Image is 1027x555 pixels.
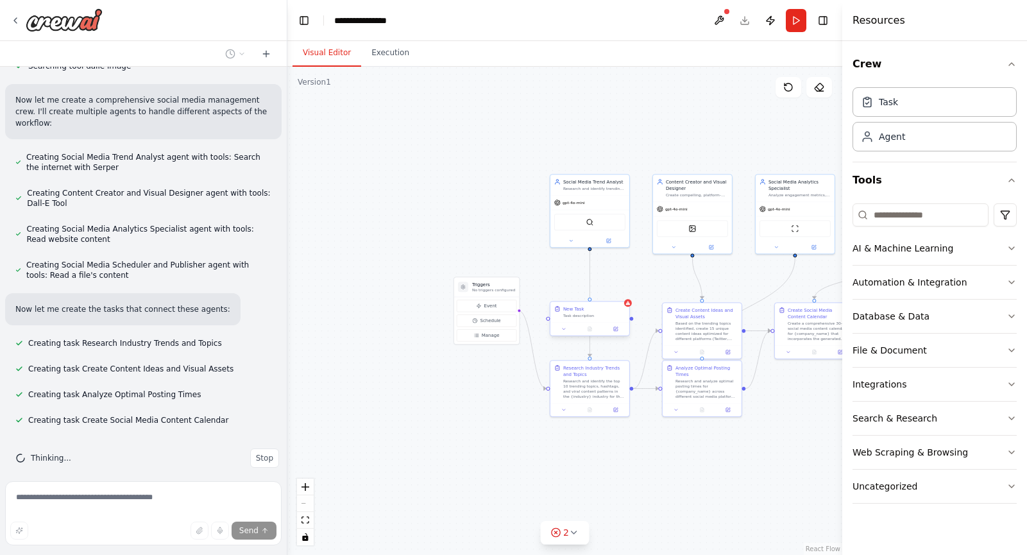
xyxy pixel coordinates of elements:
[675,379,738,399] div: Research and analyze optimal posting times for {company_name} across different social media platf...
[239,525,259,536] span: Send
[563,379,625,399] div: Research and identify the top 10 trending topics, hashtags, and viral content patterns in the {in...
[853,402,1017,435] button: Search & Research
[853,198,1017,514] div: Tools
[675,364,738,377] div: Analyze Optimal Posting Times
[605,406,627,414] button: Open in side panel
[853,46,1017,82] button: Crew
[717,348,739,356] button: Open in side panel
[853,470,1017,503] button: Uncategorized
[250,448,279,468] button: Stop
[220,46,251,62] button: Switch to previous chat
[853,310,929,323] div: Database & Data
[853,344,927,357] div: File & Document
[576,406,603,414] button: No output available
[688,406,715,414] button: No output available
[457,329,516,341] button: Manage
[27,188,271,209] span: Creating Content Creator and Visual Designer agent with tools: Dall-E Tool
[788,307,850,320] div: Create Social Media Content Calendar
[652,174,733,254] div: Content Creator and Visual DesignerCreate compelling, platform-optimized social media content inc...
[605,325,627,333] button: Open in side panel
[232,522,276,540] button: Send
[795,243,832,251] button: Open in side panel
[28,389,201,400] span: Creating task Analyze Optimal Posting Times
[853,162,1017,198] button: Tools
[297,479,314,495] button: zoom in
[563,186,625,191] div: Research and identify trending topics, hashtags, and viral content patterns in the {industry} ind...
[801,348,828,356] button: No output available
[774,302,854,359] div: Create Social Media Content CalendarCreate a comprehensive 30-day social media content calendar f...
[28,415,228,425] span: Creating task Create Social Media Content Calendar
[15,94,271,129] p: Now let me create a comprehensive social media management crew. I'll create multiple agents to ha...
[26,260,271,280] span: Creating Social Media Scheduler and Publisher agent with tools: Read a file's content
[853,412,937,425] div: Search & Research
[806,545,840,552] a: React Flow attribution
[768,207,790,212] span: gpt-4o-mini
[853,13,905,28] h4: Resources
[540,521,590,545] button: 2
[256,46,276,62] button: Start a new chat
[563,305,584,312] div: New Task
[745,328,770,334] g: Edge from e7566f5c-6399-4f27-be4f-6584ee08c234 to 06bbfde6-d7f6-42df-8357-c4d2e5f8a979
[550,174,630,248] div: Social Media Trend AnalystResearch and identify trending topics, hashtags, and viral content patt...
[814,12,832,30] button: Hide right sidebar
[666,192,728,198] div: Create compelling, platform-optimized social media content including text posts, visual content, ...
[298,77,331,87] div: Version 1
[297,529,314,545] button: toggle interactivity
[518,307,546,391] g: Edge from triggers to e3b89e03-32fd-4b72-b68f-e16b970af508
[15,303,230,315] p: Now let me create the tasks that connect these agents:
[472,281,515,287] h3: Triggers
[293,40,361,67] button: Visual Editor
[755,174,835,254] div: Social Media Analytics SpecialistAnalyze engagement metrics, audience behavior patterns, and cont...
[791,225,799,232] img: ScrapeWebsiteTool
[829,348,851,356] button: Open in side panel
[480,318,500,324] span: Schedule
[853,232,1017,265] button: AI & Machine Learning
[717,406,739,414] button: Open in side panel
[26,152,271,173] span: Creating Social Media Trend Analyst agent with tools: Search the internet with Serper
[853,242,953,255] div: AI & Machine Learning
[10,522,28,540] button: Improve this prompt
[633,328,658,392] g: Edge from e3b89e03-32fd-4b72-b68f-e16b970af508 to e7566f5c-6399-4f27-be4f-6584ee08c234
[586,250,593,357] g: Edge from 3dd05ed7-e820-4425-b4c8-572b49cbf1a5 to e3b89e03-32fd-4b72-b68f-e16b970af508
[688,348,715,356] button: No output available
[26,224,271,244] span: Creating Social Media Analytics Specialist agent with tools: Read website content
[853,480,917,493] div: Uncategorized
[295,12,313,30] button: Hide left sidebar
[563,364,625,377] div: Research Industry Trends and Topics
[457,314,516,327] button: Schedule
[256,453,273,463] span: Stop
[879,96,898,108] div: Task
[662,360,742,417] div: Analyze Optimal Posting TimesResearch and analyze optimal posting times for {company_name} across...
[699,257,798,357] g: Edge from 10593142-90a1-4c20-89ed-11c06bcbfb19 to a0f4c70a-c4a0-483a-ab3e-fa3d1a69b683
[853,266,1017,299] button: Automation & Integration
[688,225,696,232] img: DallETool
[563,178,625,185] div: Social Media Trend Analyst
[31,453,71,463] span: Thinking...
[563,200,585,205] span: gpt-4o-mini
[457,300,516,312] button: Event
[472,287,515,293] p: No triggers configured
[853,82,1017,162] div: Crew
[297,512,314,529] button: fit view
[28,364,233,374] span: Creating task Create Content Ideas and Visual Assets
[853,368,1017,401] button: Integrations
[361,40,420,67] button: Execution
[665,207,688,212] span: gpt-4o-mini
[853,378,906,391] div: Integrations
[879,130,905,143] div: Agent
[563,313,625,318] div: Task description
[586,218,593,226] img: SerperDevTool
[334,14,400,27] nav: breadcrumb
[550,360,630,417] div: Research Industry Trends and TopicsResearch and identify the top 10 trending topics, hashtags, an...
[853,446,968,459] div: Web Scraping & Browsing
[853,334,1017,367] button: File & Document
[853,436,1017,469] button: Web Scraping & Browsing
[745,328,770,392] g: Edge from a0f4c70a-c4a0-483a-ab3e-fa3d1a69b683 to 06bbfde6-d7f6-42df-8357-c4d2e5f8a979
[853,300,1017,333] button: Database & Data
[768,192,831,198] div: Analyze engagement metrics, audience behavior patterns, and content performance across platforms ...
[675,307,738,320] div: Create Content Ideas and Visual Assets
[768,178,831,191] div: Social Media Analytics Specialist
[563,526,569,539] span: 2
[28,338,222,348] span: Creating task Research Industry Trends and Topics
[454,277,520,345] div: TriggersNo triggers configuredEventScheduleManage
